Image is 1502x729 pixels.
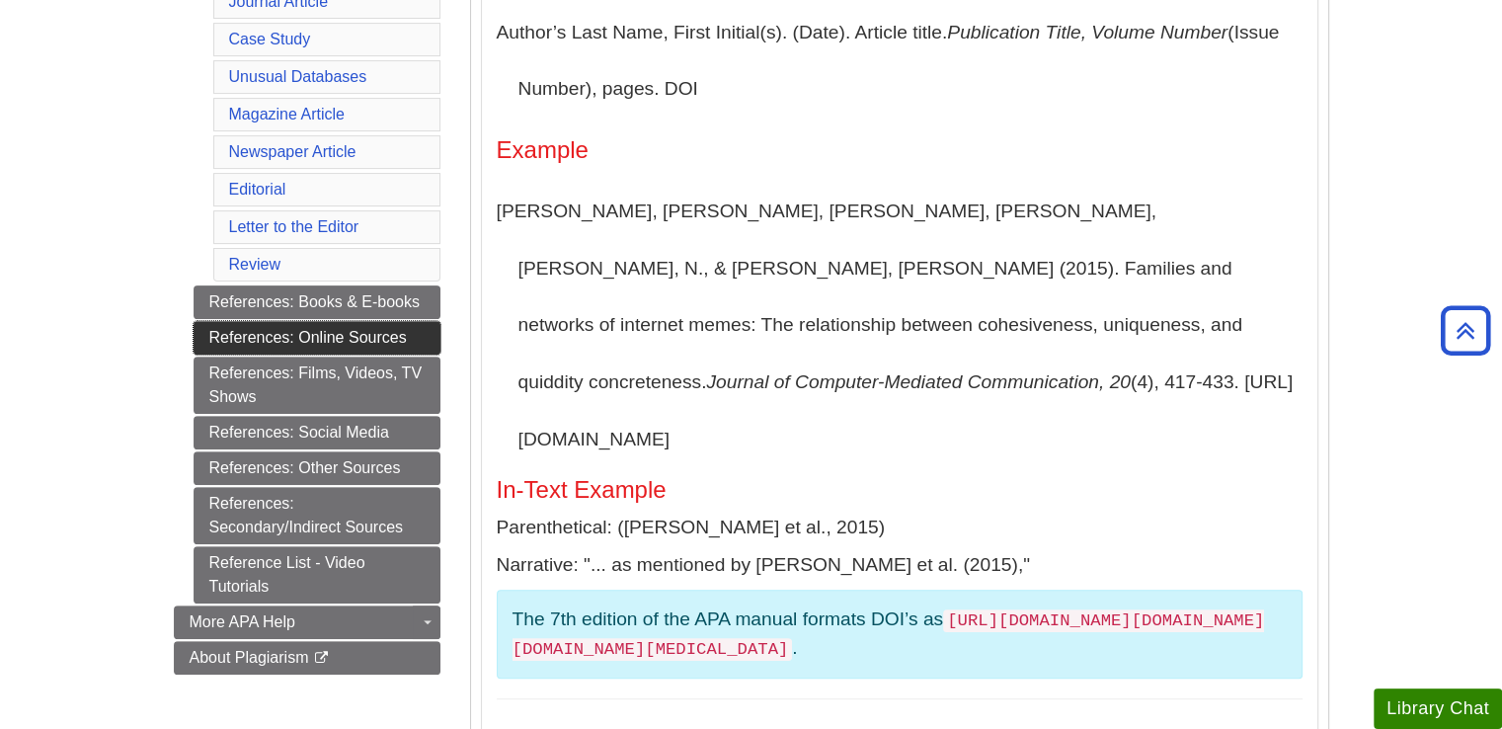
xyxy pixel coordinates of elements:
a: About Plagiarism [174,641,440,675]
p: Author’s Last Name, First Initial(s). (Date). Article title. (Issue Number), pages. DOI [497,4,1303,118]
a: Back to Top [1434,317,1497,344]
a: Unusual Databases [229,68,367,85]
i: Journal of Computer-Mediated Communication, 20 [706,371,1130,392]
span: More APA Help [190,613,295,630]
a: References: Films, Videos, TV Shows [194,357,440,414]
a: References: Books & E-books [194,285,440,319]
a: References: Online Sources [194,321,440,355]
a: Case Study [229,31,311,47]
i: Publication Title, Volume Number [947,22,1227,42]
p: Narrative: "... as mentioned by [PERSON_NAME] et al. (2015)," [497,551,1303,580]
button: Library Chat [1374,688,1502,729]
a: Letter to the Editor [229,218,359,235]
a: References: Other Sources [194,451,440,485]
a: Newspaper Article [229,143,356,160]
a: Review [229,256,280,273]
p: [PERSON_NAME], [PERSON_NAME], [PERSON_NAME], [PERSON_NAME], [PERSON_NAME], N., & [PERSON_NAME], [... [497,183,1303,467]
a: References: Secondary/Indirect Sources [194,487,440,544]
a: Magazine Article [229,106,345,122]
h5: In-Text Example [497,477,1303,503]
a: More APA Help [174,606,440,639]
i: This link opens in a new window [313,652,330,665]
p: Parenthetical: ([PERSON_NAME] et al., 2015) [497,514,1303,542]
a: References: Social Media [194,416,440,449]
p: The 7th edition of the APA manual formats DOI’s as . [513,606,1287,663]
span: About Plagiarism [190,649,309,666]
a: Editorial [229,181,286,198]
a: Reference List - Video Tutorials [194,546,440,604]
h4: Example [497,137,1303,163]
